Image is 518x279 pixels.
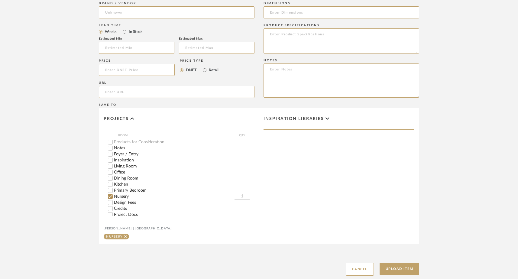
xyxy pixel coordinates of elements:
button: Cancel [346,263,374,276]
span: ROOM [118,133,235,138]
input: Enter DNET Price [99,64,175,76]
div: Save To [99,103,419,107]
label: Dining Room [114,176,254,180]
label: Project Docs [114,212,254,217]
label: Notes [114,146,254,150]
mat-radio-group: Select price type [180,64,219,76]
input: Enter URL [99,86,254,98]
div: Lead Time [99,24,254,27]
label: Weeks [104,28,117,35]
label: Kitchen [114,182,254,187]
input: Estimated Max [179,42,254,54]
div: Product Specifications [264,24,419,27]
div: Notes [264,59,419,62]
label: Retail [208,67,219,73]
div: Price [99,59,175,63]
label: In Stock [128,28,143,35]
span: Projects [104,116,129,122]
label: Inspiration [114,158,254,162]
button: Upload Item [380,263,419,275]
label: Foyer / Entry [114,152,254,156]
div: Nursery [106,235,123,238]
div: Estimated Max [179,37,254,41]
input: Enter Dimensions [264,6,419,18]
div: [PERSON_NAME] | [GEOGRAPHIC_DATA] [104,227,254,230]
div: Price Type [180,59,219,63]
div: URL [99,81,254,85]
label: Design Fees [114,200,254,205]
div: Estimated Min [99,37,174,41]
label: Office [114,170,254,174]
label: Primary Bedroom [114,188,254,193]
label: Credits [114,206,254,211]
label: DNET [185,67,197,73]
div: Brand / Vendor [99,2,254,5]
mat-radio-group: Select item type [99,28,254,35]
label: Nursery [114,194,235,199]
label: Living Room [114,164,254,168]
input: Unknown [99,6,254,18]
span: QTY [235,133,250,138]
input: Estimated Min [99,42,174,54]
div: Dimensions [264,2,419,5]
span: Inspiration libraries [264,116,324,122]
